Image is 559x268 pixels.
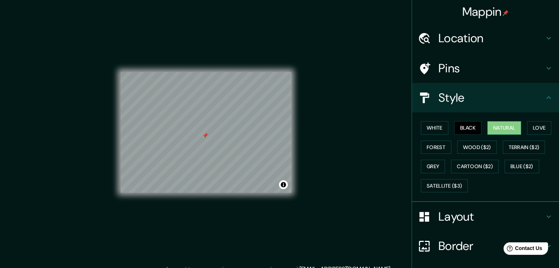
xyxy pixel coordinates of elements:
button: Grey [421,160,445,173]
iframe: Help widget launcher [494,239,551,260]
button: Wood ($2) [457,141,497,154]
button: Love [527,121,551,135]
button: Natural [487,121,521,135]
h4: Mappin [462,4,509,19]
div: Pins [412,54,559,83]
img: pin-icon.png [503,10,509,16]
button: White [421,121,448,135]
div: Layout [412,202,559,231]
div: Style [412,83,559,112]
div: Border [412,231,559,261]
button: Satellite ($3) [421,179,468,193]
canvas: Map [121,72,291,193]
button: Terrain ($2) [503,141,545,154]
button: Forest [421,141,451,154]
h4: Location [438,31,544,46]
h4: Layout [438,209,544,224]
button: Cartoon ($2) [451,160,499,173]
button: Toggle attribution [279,180,288,189]
h4: Border [438,239,544,253]
div: Location [412,23,559,53]
h4: Style [438,90,544,105]
button: Blue ($2) [505,160,539,173]
button: Black [454,121,482,135]
h4: Pins [438,61,544,76]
